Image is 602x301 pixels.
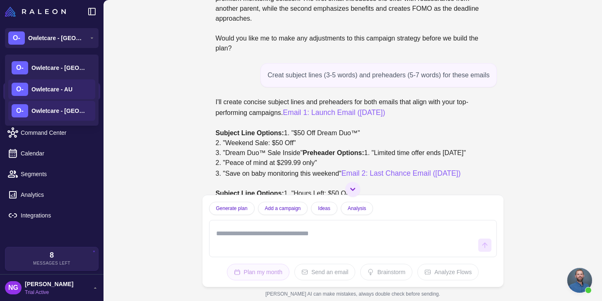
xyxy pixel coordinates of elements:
[12,104,28,117] div: O-
[5,7,66,17] img: Raleon Logo
[31,63,89,72] span: Owletcare - [GEOGRAPHIC_DATA]
[21,190,94,199] span: Analytics
[31,106,89,115] span: Owletcare - [GEOGRAPHIC_DATA]
[216,205,248,212] span: Generate plan
[360,264,412,280] button: Brainstorm
[348,205,366,212] span: Analysis
[209,202,255,215] button: Generate plan
[202,287,503,301] div: [PERSON_NAME] AI can make mistakes, always double check before sending.
[8,31,25,45] div: O-
[3,103,100,121] a: Knowledge
[283,108,385,117] span: Email 1: Launch Email ([DATE])
[216,190,284,197] strong: Subject Line Options:
[21,211,94,220] span: Integrations
[216,129,284,136] strong: Subject Line Options:
[303,149,364,156] strong: Preheader Options:
[21,170,94,179] span: Segments
[3,145,100,162] a: Calendar
[260,63,496,87] div: Creat subject lines (3-5 words) and preheaders (5-7 words) for these emails
[567,268,592,293] a: Open chat
[341,169,460,177] span: Email 2: Last Chance Email ([DATE])
[28,33,86,43] span: Owletcare - [GEOGRAPHIC_DATA]
[21,128,94,137] span: Command Center
[33,260,70,266] span: Messages Left
[21,149,94,158] span: Calendar
[3,207,100,224] a: Integrations
[5,28,99,48] button: O-Owletcare - [GEOGRAPHIC_DATA]
[3,165,100,183] a: Segments
[25,279,73,289] span: [PERSON_NAME]
[258,202,308,215] button: Add a campaign
[25,289,73,296] span: Trial Active
[318,205,330,212] span: Ideas
[265,205,301,212] span: Add a campaign
[31,85,72,94] span: Owletcare - AU
[3,83,100,100] a: Chats
[50,251,54,259] span: 8
[12,83,28,96] div: O-
[294,264,356,280] button: Send an email
[227,264,289,280] button: Plan my month
[3,124,100,141] a: Command Center
[417,264,479,280] button: Analyze Flows
[5,281,22,294] div: NG
[311,202,337,215] button: Ideas
[12,61,28,74] div: O-
[341,202,373,215] button: Analysis
[3,186,100,203] a: Analytics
